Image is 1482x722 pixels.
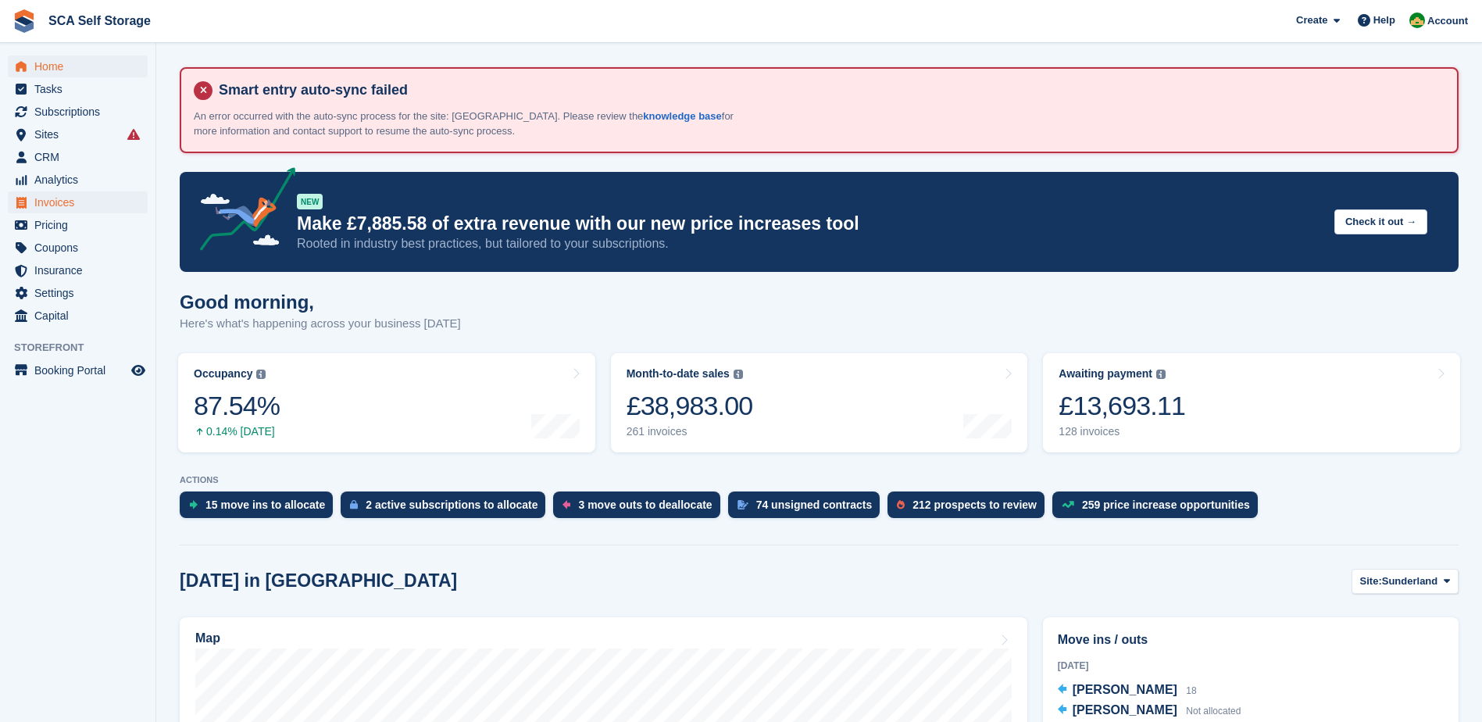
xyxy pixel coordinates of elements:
img: active_subscription_to_allocate_icon-d502201f5373d7db506a760aba3b589e785aa758c864c3986d89f69b8ff3... [350,499,358,509]
h2: [DATE] in [GEOGRAPHIC_DATA] [180,570,457,592]
a: menu [8,101,148,123]
a: Occupancy 87.54% 0.14% [DATE] [178,353,595,452]
a: 3 move outs to deallocate [553,491,727,526]
span: Not allocated [1186,706,1241,717]
p: ACTIONS [180,475,1459,485]
div: £13,693.11 [1059,390,1185,422]
h2: Map [195,631,220,645]
a: menu [8,146,148,168]
a: menu [8,259,148,281]
a: 74 unsigned contracts [728,491,888,526]
a: Awaiting payment £13,693.11 128 invoices [1043,353,1460,452]
div: 261 invoices [627,425,753,438]
a: menu [8,237,148,259]
p: Here's what's happening across your business [DATE] [180,315,461,333]
a: menu [8,78,148,100]
a: menu [8,169,148,191]
span: Help [1373,13,1395,28]
a: menu [8,282,148,304]
img: price_increase_opportunities-93ffe204e8149a01c8c9dc8f82e8f89637d9d84a8eef4429ea346261dce0b2c0.svg [1062,501,1074,508]
a: SCA Self Storage [42,8,157,34]
a: 212 prospects to review [887,491,1052,526]
span: Invoices [34,191,128,213]
div: Awaiting payment [1059,367,1152,381]
span: Sites [34,123,128,145]
a: Preview store [129,361,148,380]
div: 0.14% [DATE] [194,425,280,438]
a: [PERSON_NAME] Not allocated [1058,701,1241,721]
div: 87.54% [194,390,280,422]
span: Subscriptions [34,101,128,123]
p: Make £7,885.58 of extra revenue with our new price increases tool [297,213,1322,235]
span: Settings [34,282,128,304]
a: menu [8,55,148,77]
h2: Move ins / outs [1058,631,1444,649]
div: 74 unsigned contracts [756,499,873,511]
div: 3 move outs to deallocate [578,499,712,511]
a: Month-to-date sales £38,983.00 261 invoices [611,353,1028,452]
a: 259 price increase opportunities [1052,491,1266,526]
div: NEW [297,194,323,209]
span: CRM [34,146,128,168]
div: [DATE] [1058,659,1444,673]
a: menu [8,214,148,236]
button: Check it out → [1334,209,1427,235]
span: [PERSON_NAME] [1073,703,1177,717]
img: price-adjustments-announcement-icon-8257ccfd72463d97f412b2fc003d46551f7dbcb40ab6d574587a9cd5c0d94... [187,167,296,256]
div: Occupancy [194,367,252,381]
i: Smart entry sync failures have occurred [127,128,140,141]
img: contract_signature_icon-13c848040528278c33f63329250d36e43548de30e8caae1d1a13099fd9432cc5.svg [737,500,748,509]
span: Account [1427,13,1468,29]
a: menu [8,359,148,381]
span: Insurance [34,259,128,281]
span: Sunderland [1382,574,1438,589]
img: icon-info-grey-7440780725fd019a000dd9b08b2336e03edf1995a4989e88bcd33f0948082b44.svg [256,370,266,379]
div: 15 move ins to allocate [205,499,325,511]
span: Site: [1360,574,1382,589]
span: Booking Portal [34,359,128,381]
img: move_outs_to_deallocate_icon-f764333ba52eb49d3ac5e1228854f67142a1ed5810a6f6cc68b1a99e826820c5.svg [562,500,570,509]
a: 15 move ins to allocate [180,491,341,526]
a: menu [8,305,148,327]
span: Coupons [34,237,128,259]
a: menu [8,123,148,145]
span: Storefront [14,340,155,356]
a: [PERSON_NAME] 18 [1058,681,1197,701]
p: Rooted in industry best practices, but tailored to your subscriptions. [297,235,1322,252]
a: menu [8,191,148,213]
span: Tasks [34,78,128,100]
span: Home [34,55,128,77]
span: 18 [1186,685,1196,696]
img: icon-info-grey-7440780725fd019a000dd9b08b2336e03edf1995a4989e88bcd33f0948082b44.svg [1156,370,1166,379]
img: icon-info-grey-7440780725fd019a000dd9b08b2336e03edf1995a4989e88bcd33f0948082b44.svg [734,370,743,379]
div: 259 price increase opportunities [1082,499,1250,511]
h1: Good morning, [180,291,461,313]
button: Site: Sunderland [1352,569,1459,595]
span: [PERSON_NAME] [1073,683,1177,696]
p: An error occurred with the auto-sync process for the site: [GEOGRAPHIC_DATA]. Please review the f... [194,109,741,139]
img: stora-icon-8386f47178a22dfd0bd8f6a31ec36ba5ce8667c1dd55bd0f319d3a0aa187defe.svg [12,9,36,33]
div: £38,983.00 [627,390,753,422]
span: Pricing [34,214,128,236]
img: prospect-51fa495bee0391a8d652442698ab0144808aea92771e9ea1ae160a38d050c398.svg [897,500,905,509]
div: Month-to-date sales [627,367,730,381]
span: Create [1296,13,1327,28]
div: 212 prospects to review [912,499,1037,511]
div: 2 active subscriptions to allocate [366,499,537,511]
div: 128 invoices [1059,425,1185,438]
img: move_ins_to_allocate_icon-fdf77a2bb77ea45bf5b3d319d69a93e2d87916cf1d5bf7949dd705db3b84f3ca.svg [189,500,198,509]
a: knowledge base [643,110,721,122]
span: Capital [34,305,128,327]
span: Analytics [34,169,128,191]
h4: Smart entry auto-sync failed [212,81,1445,99]
a: 2 active subscriptions to allocate [341,491,553,526]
